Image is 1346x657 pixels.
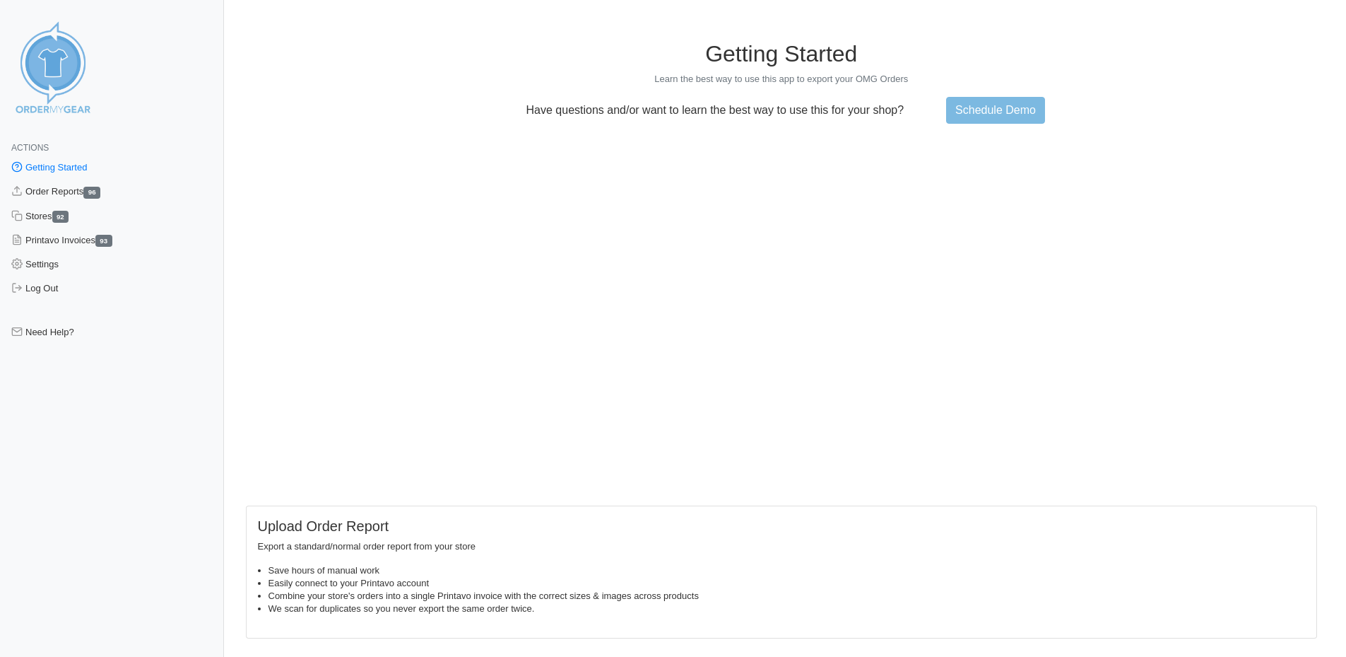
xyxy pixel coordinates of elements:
[268,603,1306,615] li: We scan for duplicates so you never export the same order twice.
[52,211,69,223] span: 92
[246,40,1318,67] h1: Getting Started
[95,235,112,247] span: 93
[268,577,1306,590] li: Easily connect to your Printavo account
[83,187,100,199] span: 96
[518,104,913,117] p: Have questions and/or want to learn the best way to use this for your shop?
[258,518,1306,535] h5: Upload Order Report
[946,97,1045,124] a: Schedule Demo
[258,540,1306,553] p: Export a standard/normal order report from your store
[11,143,49,153] span: Actions
[246,73,1318,86] p: Learn the best way to use this app to export your OMG Orders
[268,564,1306,577] li: Save hours of manual work
[268,590,1306,603] li: Combine your store's orders into a single Printavo invoice with the correct sizes & images across...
